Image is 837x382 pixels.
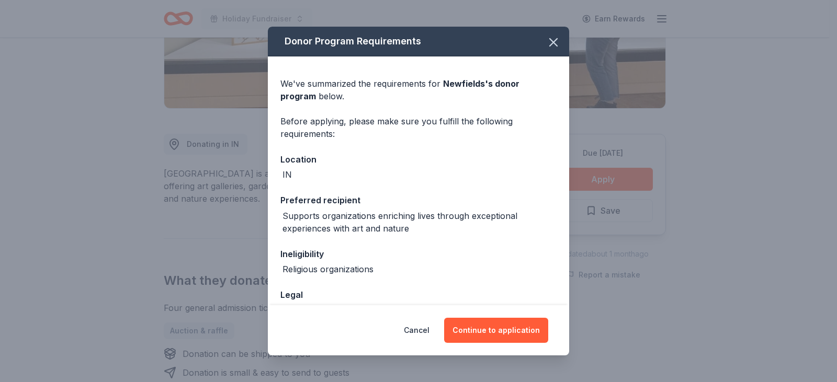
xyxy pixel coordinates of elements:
[282,263,374,275] div: Religious organizations
[280,247,557,261] div: Ineligibility
[280,153,557,166] div: Location
[280,115,557,140] div: Before applying, please make sure you fulfill the following requirements:
[444,318,548,343] button: Continue to application
[282,210,557,235] div: Supports organizations enriching lives through exceptional experiences with art and nature
[404,318,429,343] button: Cancel
[280,288,557,302] div: Legal
[282,168,292,181] div: IN
[280,193,557,207] div: Preferred recipient
[268,27,569,56] div: Donor Program Requirements
[282,304,354,317] div: 501(c)(3) required
[280,77,557,102] div: We've summarized the requirements for below.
